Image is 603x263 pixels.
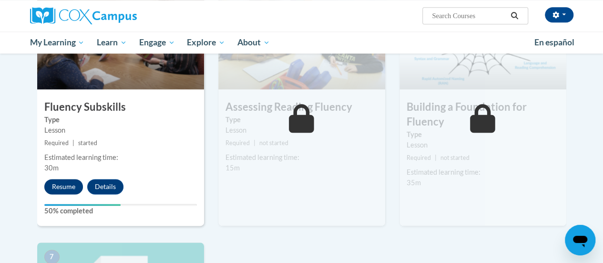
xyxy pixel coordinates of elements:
[44,139,69,147] span: Required
[407,154,431,161] span: Required
[181,32,231,53] a: Explore
[218,100,385,115] h3: Assessing Reading Fluency
[72,139,74,147] span: |
[440,154,470,161] span: not started
[225,139,250,147] span: Required
[259,139,288,147] span: not started
[97,37,127,48] span: Learn
[225,164,240,172] span: 15m
[91,32,133,53] a: Learn
[225,115,378,125] label: Type
[407,140,559,150] div: Lesson
[44,152,197,163] div: Estimated learning time:
[565,225,595,255] iframe: Button to launch messaging window
[254,139,256,147] span: |
[44,204,121,206] div: Your progress
[507,10,521,21] button: Search
[24,32,91,53] a: My Learning
[139,37,175,48] span: Engage
[399,100,566,129] h3: Building a Foundation for Fluency
[187,37,225,48] span: Explore
[23,32,581,53] div: Main menu
[133,32,181,53] a: Engage
[407,129,559,140] label: Type
[44,125,197,136] div: Lesson
[44,206,197,216] label: 50% completed
[545,7,573,22] button: Account Settings
[44,179,83,194] button: Resume
[37,100,204,115] h3: Fluency Subskills
[78,139,97,147] span: started
[44,164,59,172] span: 30m
[30,37,84,48] span: My Learning
[30,7,202,24] a: Cox Campus
[528,32,581,53] a: En español
[534,37,574,47] span: En español
[435,154,437,161] span: |
[44,115,197,125] label: Type
[231,32,276,53] a: About
[237,37,270,48] span: About
[30,7,137,24] img: Cox Campus
[407,179,421,187] span: 35m
[87,179,123,194] button: Details
[431,10,507,21] input: Search Courses
[225,152,378,163] div: Estimated learning time:
[225,125,378,136] div: Lesson
[407,167,559,178] div: Estimated learning time:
